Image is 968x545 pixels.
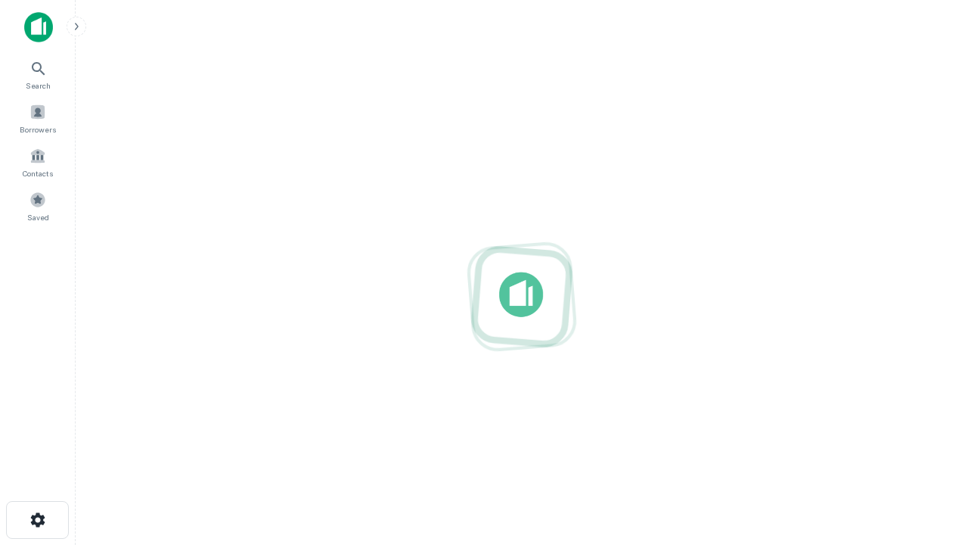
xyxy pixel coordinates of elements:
[23,167,53,179] span: Contacts
[5,142,71,182] a: Contacts
[5,98,71,139] a: Borrowers
[5,54,71,95] a: Search
[26,79,51,92] span: Search
[5,185,71,226] a: Saved
[20,123,56,135] span: Borrowers
[27,211,49,223] span: Saved
[24,12,53,42] img: capitalize-icon.png
[892,375,968,448] iframe: Chat Widget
